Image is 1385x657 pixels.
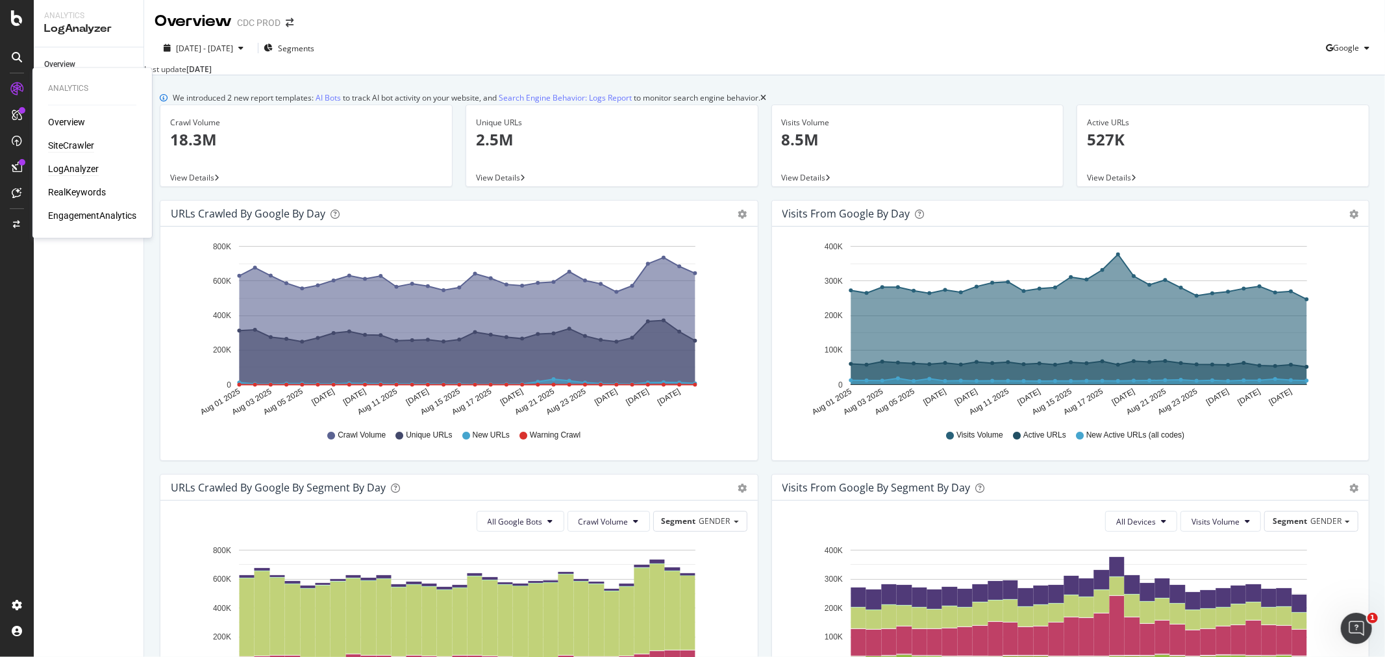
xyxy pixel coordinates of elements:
[499,387,525,407] text: [DATE]
[44,58,75,71] div: Overview
[873,387,916,417] text: Aug 05 2025
[310,387,336,407] text: [DATE]
[1267,387,1293,407] text: [DATE]
[499,91,632,105] a: Search Engine Behavior: Logs Report
[476,129,748,151] p: 2.5M
[171,481,386,494] div: URLs Crawled by Google By Segment By Day
[545,387,588,417] text: Aug 23 2025
[824,346,842,355] text: 100K
[1236,387,1262,407] text: [DATE]
[824,575,842,584] text: 300K
[1016,387,1042,407] text: [DATE]
[1110,387,1136,407] text: [DATE]
[213,575,231,584] text: 600K
[450,387,493,417] text: Aug 17 2025
[513,387,556,417] text: Aug 21 2025
[782,129,1054,151] p: 8.5M
[160,91,1369,105] div: info banner
[824,312,842,321] text: 200K
[316,91,341,105] a: AI Bots
[810,387,853,417] text: Aug 01 2025
[568,511,650,532] button: Crawl Volume
[406,430,452,441] span: Unique URLs
[199,387,242,417] text: Aug 01 2025
[213,633,231,642] text: 200K
[1180,511,1261,532] button: Visits Volume
[48,163,99,176] a: LogAnalyzer
[1156,387,1199,417] text: Aug 23 2025
[476,117,748,129] div: Unique URLs
[824,604,842,613] text: 200K
[824,633,842,642] text: 100K
[338,430,386,441] span: Crawl Volume
[48,116,85,129] a: Overview
[782,117,1054,129] div: Visits Volume
[738,210,747,219] div: gear
[842,387,884,417] text: Aug 03 2025
[48,186,106,199] a: RealKeywords
[213,242,231,251] text: 800K
[1116,516,1156,527] span: All Devices
[1326,38,1375,58] button: Google
[625,387,651,407] text: [DATE]
[262,387,305,417] text: Aug 05 2025
[213,604,231,613] text: 400K
[1086,430,1184,441] span: New Active URLs (all codes)
[782,172,826,183] span: View Details
[1341,613,1372,644] iframe: Intercom live chat
[824,242,842,251] text: 400K
[186,64,212,75] div: [DATE]
[171,207,325,220] div: URLs Crawled by Google by day
[782,207,910,220] div: Visits from Google by day
[782,237,1353,417] svg: A chart.
[699,515,730,527] span: GENDER
[171,237,742,417] svg: A chart.
[155,42,253,55] button: [DATE] - [DATE]
[227,380,231,390] text: 0
[419,387,462,417] text: Aug 15 2025
[48,140,94,153] a: SiteCrawler
[1105,511,1177,532] button: All Devices
[44,21,133,36] div: LogAnalyzer
[264,38,314,58] button: Segments
[1204,387,1230,407] text: [DATE]
[1087,172,1131,183] span: View Details
[473,430,510,441] span: New URLs
[1125,387,1167,417] text: Aug 21 2025
[155,10,232,32] div: Overview
[738,484,747,493] div: gear
[1062,387,1104,417] text: Aug 17 2025
[1087,129,1359,151] p: 527K
[356,387,399,417] text: Aug 11 2025
[488,516,543,527] span: All Google Bots
[176,43,233,54] span: [DATE] - [DATE]
[44,58,134,71] a: Overview
[579,516,629,527] span: Crawl Volume
[237,16,281,29] div: CDC PROD
[593,387,619,407] text: [DATE]
[757,88,769,107] button: close banner
[405,387,430,407] text: [DATE]
[1023,430,1066,441] span: Active URLs
[824,546,842,555] text: 400K
[48,210,136,223] a: EngagementAnalytics
[342,387,368,407] text: [DATE]
[838,380,843,390] text: 0
[953,387,979,407] text: [DATE]
[231,387,273,417] text: Aug 03 2025
[278,43,314,54] span: Segments
[956,430,1003,441] span: Visits Volume
[921,387,947,407] text: [DATE]
[530,430,580,441] span: Warning Crawl
[1030,387,1073,417] text: Aug 15 2025
[1349,210,1358,219] div: gear
[967,387,1010,417] text: Aug 11 2025
[213,277,231,286] text: 600K
[170,117,442,129] div: Crawl Volume
[213,346,231,355] text: 200K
